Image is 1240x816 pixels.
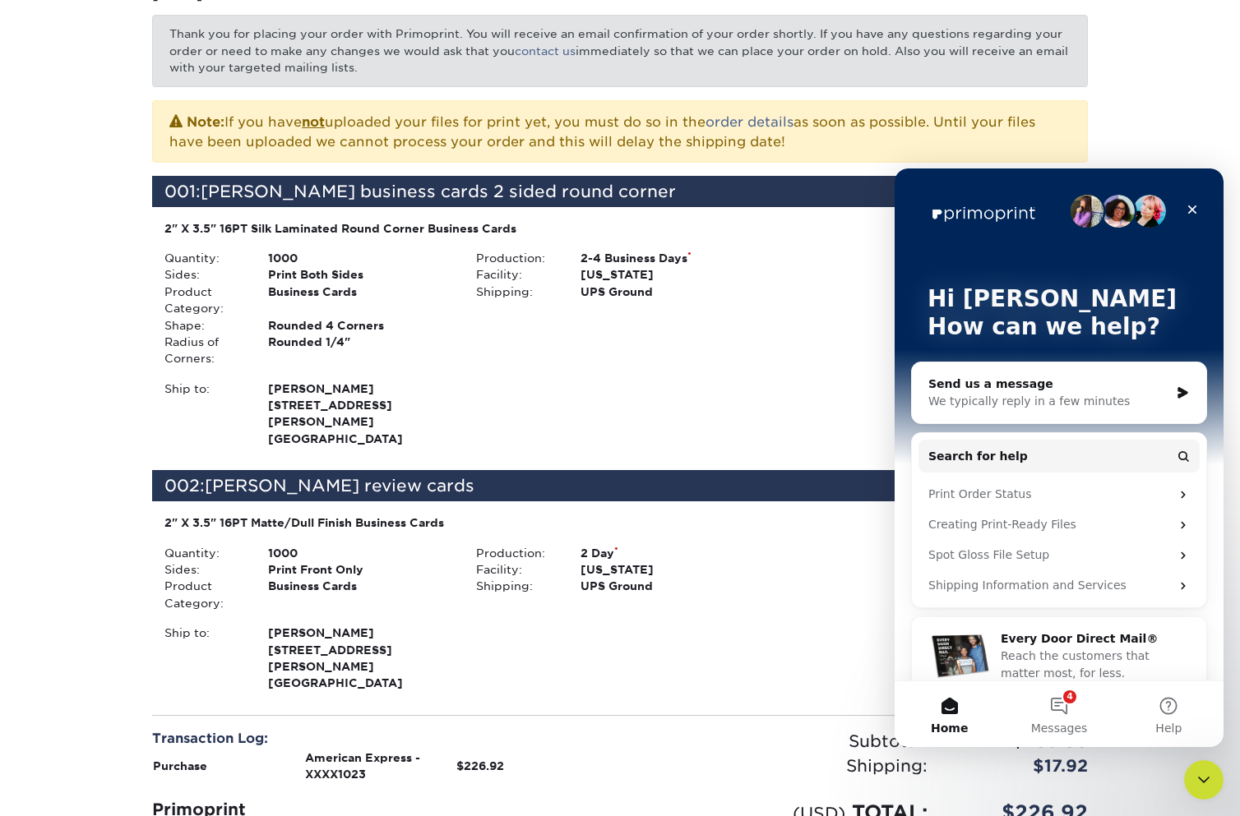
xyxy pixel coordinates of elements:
div: 2" X 3.5" 16PT Matte/Dull Finish Business Cards [164,514,764,531]
div: [US_STATE] [568,266,776,283]
b: not [302,114,325,130]
iframe: Google Customer Reviews [4,766,140,810]
div: Facility: [464,266,567,283]
span: [PERSON_NAME] business cards 2 sided round corner [201,182,676,201]
div: Production: [464,545,567,561]
div: Radius of Corners: [152,334,256,367]
div: $17.92 [940,754,1100,778]
div: 1000 [256,250,464,266]
div: 001: [152,176,932,207]
p: Thank you for placing your order with Primoprint. You will receive an email confirmation of your ... [152,15,1088,86]
a: contact us [515,44,576,58]
strong: [GEOGRAPHIC_DATA] [268,380,451,445]
div: Business Cards [256,578,464,611]
div: Shipping: [620,754,940,778]
div: Product Category: [152,578,256,611]
div: Sides: [152,266,256,283]
strong: Note: [187,114,224,130]
span: [STREET_ADDRESS][PERSON_NAME] [268,397,451,431]
div: Production: [464,250,567,266]
div: Product Category: [152,284,256,317]
div: 2-4 Business Days [568,250,776,266]
div: Rounded 4 Corners [256,317,464,334]
iframe: Intercom live chat [1184,760,1224,800]
div: Print Both Sides [256,266,464,283]
div: Sides: [152,561,256,578]
div: Ship to: [152,380,256,448]
div: 1000 [256,545,464,561]
div: Shipping: [464,284,567,300]
strong: $226.92 [456,759,504,772]
a: order details [706,114,794,130]
p: If you have uploaded your files for print yet, you must do so in the as soon as possible. Until y... [169,111,1071,152]
strong: American Express - XXXX1023 [305,751,420,781]
strong: [GEOGRAPHIC_DATA] [268,625,451,689]
div: Shape: [152,317,256,334]
div: [US_STATE] [568,561,776,578]
div: UPS Ground [568,284,776,300]
div: Transaction Log: [152,729,608,749]
div: Product: $53.00 Turnaround: $0.00 Shipping: $8.96 [776,514,1076,565]
span: [PERSON_NAME] review cards [205,476,474,496]
div: Subtotal: [620,729,940,754]
div: Quantity: [152,545,256,561]
div: Print Front Only [256,561,464,578]
span: [PERSON_NAME] [268,380,451,397]
div: Shipping: [464,578,567,594]
div: Ship to: [152,625,256,692]
div: Rounded 1/4" [256,334,464,367]
div: Quantity: [152,250,256,266]
div: 2 Day [568,545,776,561]
span: [PERSON_NAME] [268,625,451,641]
div: Business Cards [256,284,464,317]
div: UPS Ground [568,578,776,594]
span: [STREET_ADDRESS][PERSON_NAME] [268,642,451,675]
div: Product: $156.00 Turnaround: $0.00 Shipping: $8.96 [776,220,1076,270]
iframe: Intercom live chat [895,168,1224,747]
div: 002: [152,470,932,501]
div: Facility: [464,561,567,578]
div: 2" X 3.5" 16PT Silk Laminated Round Corner Business Cards [164,220,764,237]
strong: Purchase [153,759,207,772]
